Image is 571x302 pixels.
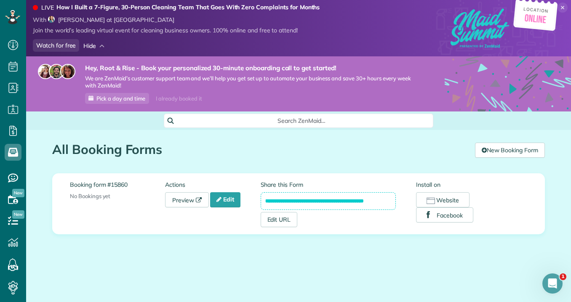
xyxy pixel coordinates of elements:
[416,207,473,223] button: Facebook
[261,180,396,189] label: Share this Form
[49,64,64,79] img: jorge-587dff0eeaa6aab1f244e6dc62b8924c3b6ad411094392a53c71c6c4a576187d.jpg
[85,75,419,89] span: We are ZenMaid’s customer support team and we’ll help you get set up to automate your business an...
[33,39,79,52] a: Watch for free
[33,24,320,37] div: Join the world’s leading virtual event for cleaning business owners. 100% online and free to attend!
[560,273,566,280] span: 1
[96,95,145,102] span: Pick a day and time
[165,180,260,189] label: Actions
[52,143,469,156] h1: All Booking Forms
[542,273,563,294] iframe: Intercom live chat
[261,212,298,227] a: Edit URL
[85,64,419,72] strong: Hey, Root & Rise - Book your personalized 30-minute onboarding call to get started!
[38,64,53,79] img: maria-72a9807cf96188c08ef61303f053569d2e2a8a1cde33d635c8a3ac13582a053d.jpg
[85,93,149,104] a: Pick a day and time
[12,189,24,197] span: New
[70,180,165,189] label: Booking form #15860
[151,93,207,104] div: I already booked it
[56,3,320,12] strong: How I Built a 7-Figure, 30-Person Cleaning Team That Goes With Zero Complaints for Months
[210,192,240,207] a: Edit
[48,16,55,23] img: stephanie-pipkin-96de6d1c4dbbe89ac2cf66ae4a2a65097b4bdeddb8dcc8f0118c4cbbfde044c5.jpg
[416,192,470,207] button: Website
[70,193,110,199] span: No Bookings yet
[33,16,46,24] span: With
[416,180,527,189] label: Install on
[58,16,174,24] span: [PERSON_NAME] at [GEOGRAPHIC_DATA]
[41,3,54,12] div: LIVE
[60,64,75,79] img: michelle-19f622bdf1676172e81f8f8fba1fb50e276960ebfe0243fe18214015130c80e4.jpg
[12,210,24,219] span: New
[165,192,209,207] a: Preview
[475,143,545,158] a: New Booking Form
